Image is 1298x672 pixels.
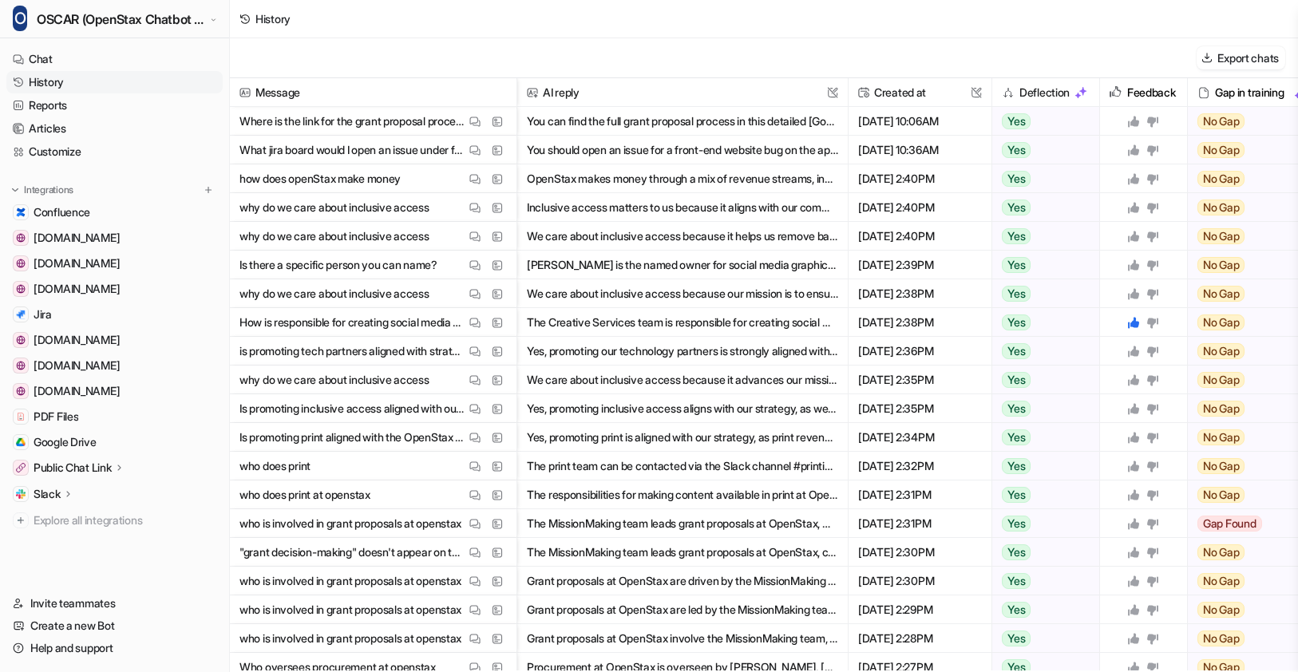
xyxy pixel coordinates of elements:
[16,208,26,217] img: Confluence
[6,48,223,70] a: Chat
[1127,78,1176,107] h2: Feedback
[13,512,29,528] img: explore all integrations
[6,227,223,249] a: openstax.pl[DOMAIN_NAME]
[239,452,311,480] p: who does print
[239,193,429,222] p: why do we care about inclusive access
[855,308,985,337] span: [DATE] 2:38PM
[992,480,1090,509] button: Yes
[855,394,985,423] span: [DATE] 2:35PM
[992,366,1090,394] button: Yes
[1197,46,1285,69] button: Export chats
[527,509,838,538] button: The MissionMaking team leads grant proposals at OpenStax, with Division Leads (Higher Ed, K12, Re...
[1002,171,1031,187] span: Yes
[527,136,838,164] button: You should open an issue for a front-end website bug on the appropriate [DOMAIN_NAME] Jira board,...
[855,222,985,251] span: [DATE] 2:40PM
[855,251,985,279] span: [DATE] 2:39PM
[527,480,838,509] button: The responsibilities for making content available in print at OpenStax are shared across various ...
[6,354,223,377] a: www.opengui.de[DOMAIN_NAME]
[527,337,838,366] button: Yes, promoting our technology partners is strongly aligned with our strategy, as collaborating wi...
[34,486,61,502] p: Slack
[1197,487,1245,503] span: No Gap
[527,193,838,222] button: Inclusive access matters to us because it aligns with our commitment to equity, ensuring all stud...
[6,329,223,351] a: lucid.app[DOMAIN_NAME]
[1002,372,1031,388] span: Yes
[239,279,429,308] p: why do we care about inclusive access
[1197,401,1245,417] span: No Gap
[1197,200,1245,215] span: No Gap
[6,592,223,615] a: Invite teammates
[239,366,429,394] p: why do we care about inclusive access
[855,78,985,107] span: Created at
[1197,171,1245,187] span: No Gap
[16,386,26,396] img: staging.openstax.org
[239,538,465,567] p: "grant decision-making" doesn't appear on that page
[524,78,841,107] span: AI reply
[855,480,985,509] span: [DATE] 2:31PM
[1197,228,1245,244] span: No Gap
[527,595,838,624] button: Grant proposals at OpenStax are led by the MissionMaking team, with key roles played by Division ...
[1197,372,1245,388] span: No Gap
[34,460,112,476] p: Public Chat Link
[239,107,465,136] p: Where is the link for the grant proposal process?
[992,337,1090,366] button: Yes
[1002,544,1031,560] span: Yes
[34,508,216,533] span: Explore all integrations
[34,383,120,399] span: [DOMAIN_NAME]
[34,409,78,425] span: PDF Files
[239,164,401,193] p: how does openStax make money
[6,431,223,453] a: Google DriveGoogle Drive
[1197,286,1245,302] span: No Gap
[1197,630,1245,646] span: No Gap
[992,452,1090,480] button: Yes
[992,624,1090,653] button: Yes
[1197,458,1245,474] span: No Gap
[1197,429,1245,445] span: No Gap
[16,489,26,499] img: Slack
[855,452,985,480] span: [DATE] 2:32PM
[1002,458,1031,474] span: Yes
[992,538,1090,567] button: Yes
[992,423,1090,452] button: Yes
[527,423,838,452] button: Yes, promoting print is aligned with our strategy, as print revenue is specifically included as a...
[16,310,26,319] img: Jira
[855,136,985,164] span: [DATE] 10:36AM
[527,394,838,423] button: Yes, promoting inclusive access aligns with our strategy, as we are committed to universal access...
[13,6,27,31] span: O
[992,595,1090,624] button: Yes
[239,222,429,251] p: why do we care about inclusive access
[6,140,223,163] a: Customize
[6,182,78,198] button: Integrations
[1197,257,1245,273] span: No Gap
[1002,343,1031,359] span: Yes
[527,452,838,480] button: The print team can be contacted via the Slack channel #printing-books. You can find more details ...
[855,164,985,193] span: [DATE] 2:40PM
[1197,573,1245,589] span: No Gap
[527,251,838,279] button: [PERSON_NAME] is the named owner for social media graphics, and [PERSON_NAME] reviews creative as...
[24,184,73,196] p: Integrations
[6,615,223,637] a: Create a new Bot
[1002,630,1031,646] span: Yes
[16,284,26,294] img: openstax.org
[6,405,223,428] a: PDF FilesPDF Files
[992,251,1090,279] button: Yes
[1197,544,1245,560] span: No Gap
[1002,286,1031,302] span: Yes
[855,107,985,136] span: [DATE] 10:06AM
[855,538,985,567] span: [DATE] 2:30PM
[527,567,838,595] button: Grant proposals at OpenStax are driven by the MissionMaking team, with Division Leads (Higher Ed,...
[527,222,838,251] button: We care about inclusive access because it helps us remove barriers to learning, ensuring all stud...
[1002,487,1031,503] span: Yes
[34,204,90,220] span: Confluence
[855,279,985,308] span: [DATE] 2:38PM
[527,308,838,337] button: The Creative Services team is responsible for creating social media graphics. You can find detail...
[6,637,223,659] a: Help and support
[855,567,985,595] span: [DATE] 2:30PM
[16,437,26,447] img: Google Drive
[239,337,465,366] p: is promoting tech partners aligned with strategy
[239,567,461,595] p: who is involved in grant proposals at openstax
[527,164,838,193] button: OpenStax makes money through a mix of revenue streams, including partnerships with technology pla...
[1197,113,1245,129] span: No Gap
[992,509,1090,538] button: Yes
[527,624,838,653] button: Grant proposals at OpenStax involve the MissionMaking team, Division Leads (Higher Ed, K12, Resea...
[239,394,465,423] p: Is promoting inclusive access aligned with our strategy?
